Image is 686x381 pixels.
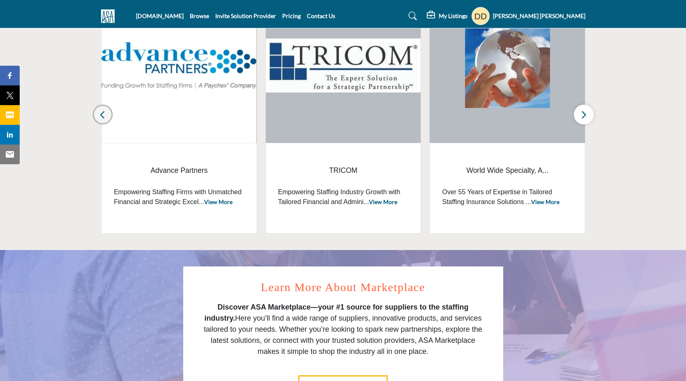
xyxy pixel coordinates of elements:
[136,12,184,19] a: [DOMAIN_NAME]
[442,160,573,181] span: World Wide Specialty, A Division of Philadelphia Insurance Companies
[205,303,469,322] strong: Discover ASA Marketplace—your #1 source for suppliers to the staffing industry.
[190,12,209,19] a: Browse
[204,198,233,205] a: View More
[401,9,422,23] a: Search
[114,160,244,181] a: Advance Partners
[114,187,244,207] p: Empowering Staffing Firms with Unmatched Financial and Strategic Excel...
[101,9,119,23] img: Site Logo
[427,11,467,21] div: My Listings
[442,160,573,181] a: World Wide Specialty, A...
[278,187,409,207] p: Empowering Staffing Industry Growth with Tailored Financial and Admini...
[202,279,485,296] h2: Learn More About Marketplace
[204,303,482,356] span: Here you’ll find a wide range of suppliers, innovative products, and services tailored to your ne...
[439,12,467,20] h5: My Listings
[215,12,276,19] a: Invite Solution Provider
[114,165,244,176] span: Advance Partners
[472,7,490,25] button: Show hide supplier dropdown
[278,160,409,181] a: TRICOM
[493,12,585,20] h5: [PERSON_NAME] [PERSON_NAME]
[307,12,335,19] a: Contact Us
[369,198,397,205] a: View More
[531,198,559,205] a: View More
[442,165,573,176] span: World Wide Specialty, A...
[278,165,409,176] span: TRICOM
[282,12,301,19] a: Pricing
[442,187,573,207] p: Over 55 Years of Expertise in Tailored Staffing Insurance Solutions ...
